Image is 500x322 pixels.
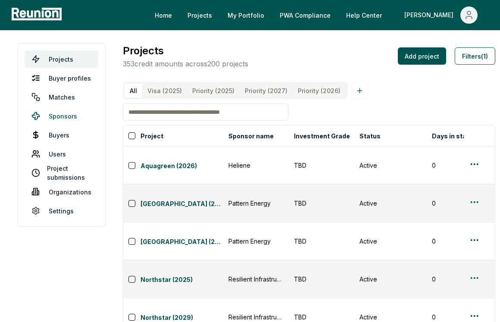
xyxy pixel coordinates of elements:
button: Visa (2025) [142,84,187,98]
div: TBD [294,275,349,284]
div: Active [359,237,422,246]
button: Sponsor name [227,127,275,144]
p: 353 credit amounts across 200 projects [123,59,248,69]
a: Projects [181,6,219,24]
div: TBD [294,313,349,322]
div: TBD [294,161,349,170]
button: Northstar (2025) [141,273,223,285]
a: [GEOGRAPHIC_DATA] (2025) [141,237,223,247]
a: Buyers [25,126,98,144]
button: All [125,84,142,98]
a: Settings [25,202,98,219]
button: [PERSON_NAME] [397,6,484,24]
button: Priority (2026) [293,84,346,98]
div: 0 [432,275,487,284]
button: Investment Grade [292,127,352,144]
div: Active [359,313,422,322]
button: Aquagreen (2026) [141,159,223,172]
div: Active [359,161,422,170]
div: 0 [432,237,487,246]
button: [GEOGRAPHIC_DATA] (2025) [141,235,223,247]
a: Home [148,6,179,24]
button: Project [139,127,165,144]
h3: Projects [123,43,248,59]
a: Project submissions [25,164,98,181]
div: 0 [432,199,487,208]
button: [GEOGRAPHIC_DATA] (2026) [141,197,223,209]
a: Users [25,145,98,163]
button: Add project [398,47,446,65]
a: Projects [25,50,98,68]
div: Active [359,199,422,208]
a: PWA Compliance [273,6,337,24]
a: [GEOGRAPHIC_DATA] (2026) [141,199,223,209]
nav: Main [148,6,491,24]
a: Help Center [339,6,389,24]
div: TBD [294,199,349,208]
a: Buyer profiles [25,69,98,87]
div: TBD [294,237,349,246]
div: 0 [432,313,487,322]
a: Northstar (2025) [141,275,223,285]
button: Status [358,127,382,144]
div: Pattern Energy [228,237,284,246]
div: Resilient Infrastructure Group [228,275,284,284]
a: Organizations [25,183,98,200]
button: Filters(1) [455,47,495,65]
a: My Portfolio [221,6,271,24]
div: 0 [432,161,487,170]
a: Matches [25,88,98,106]
div: Resilient Infrastructure Group [228,313,284,322]
button: Days in status [430,127,478,144]
a: Aquagreen (2026) [141,161,223,172]
button: Priority (2027) [240,84,293,98]
div: Active [359,275,422,284]
div: Pattern Energy [228,199,284,208]
div: Heliene [228,161,284,170]
a: Sponsors [25,107,98,125]
div: [PERSON_NAME] [404,6,457,24]
button: Priority (2025) [187,84,240,98]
